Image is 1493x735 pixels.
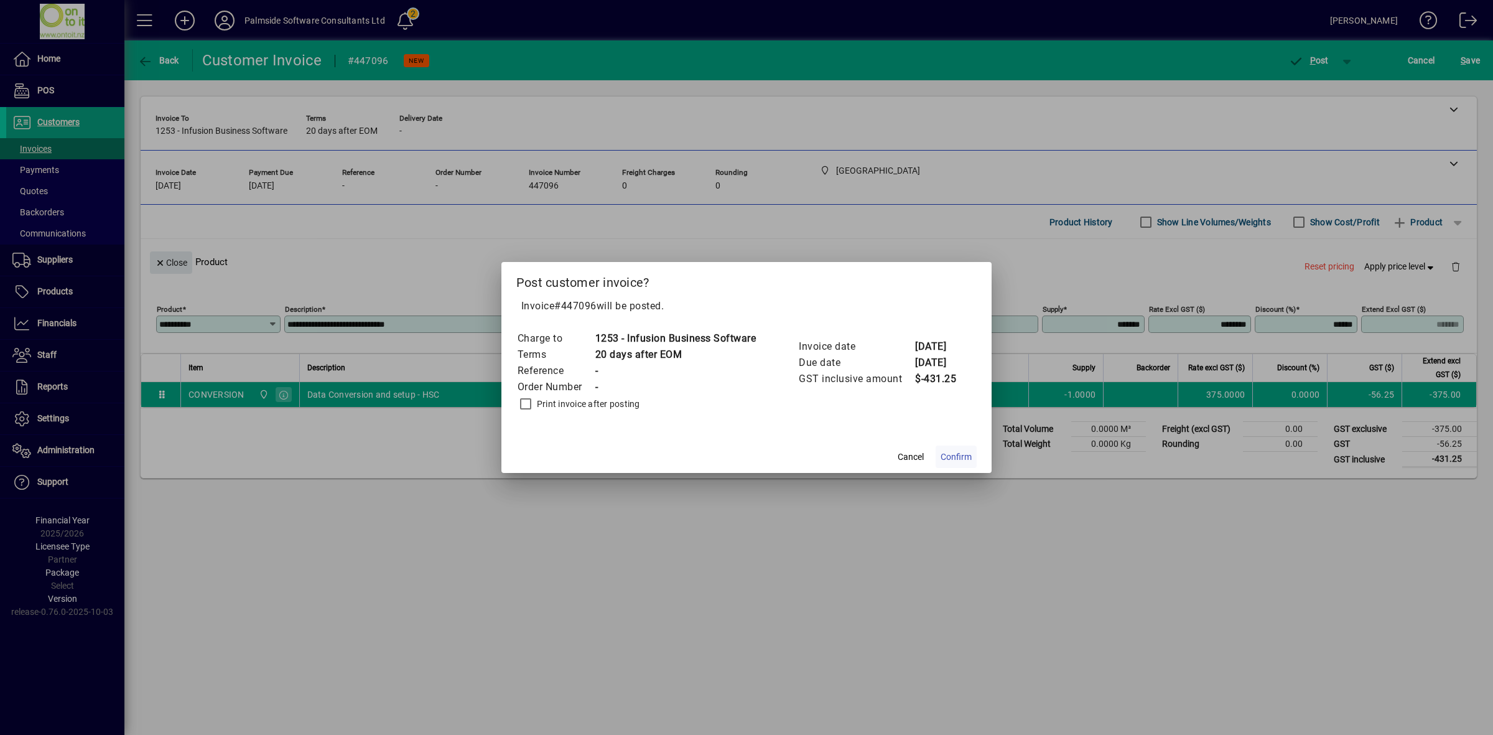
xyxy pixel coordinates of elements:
[517,379,595,395] td: Order Number
[798,355,914,371] td: Due date
[595,379,756,395] td: -
[534,398,640,410] label: Print invoice after posting
[595,347,756,363] td: 20 days after EOM
[914,355,964,371] td: [DATE]
[595,330,756,347] td: 1253 - Infusion Business Software
[595,363,756,379] td: -
[516,299,977,314] p: Invoice will be posted .
[941,451,972,464] span: Confirm
[898,451,924,464] span: Cancel
[517,330,595,347] td: Charge to
[798,339,914,355] td: Invoice date
[914,371,964,387] td: $-431.25
[517,347,595,363] td: Terms
[891,446,931,468] button: Cancel
[936,446,977,468] button: Confirm
[517,363,595,379] td: Reference
[914,339,964,355] td: [DATE]
[501,262,992,298] h2: Post customer invoice?
[554,300,597,312] span: #447096
[798,371,914,387] td: GST inclusive amount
